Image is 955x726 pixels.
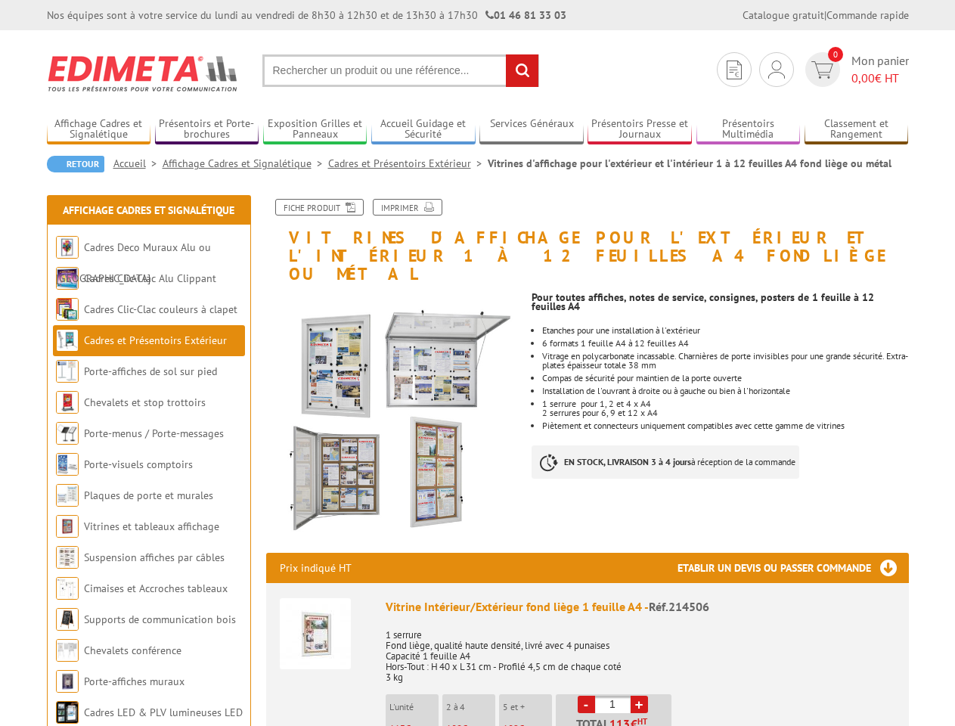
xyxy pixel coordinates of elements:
[56,236,79,259] img: Cadres Deco Muraux Alu ou Bois
[328,157,488,170] a: Cadres et Présentoirs Extérieur
[56,515,79,538] img: Vitrines et tableaux affichage
[631,696,648,713] a: +
[696,117,801,142] a: Présentoirs Multimédia
[851,70,909,87] span: € HT
[485,8,566,22] strong: 01 46 81 33 03
[63,203,234,217] a: Affichage Cadres et Signalétique
[56,422,79,445] img: Porte-menus / Porte-messages
[47,45,240,101] img: Edimeta
[768,60,785,79] img: devis rapide
[56,240,211,285] a: Cadres Deco Muraux Alu ou [GEOGRAPHIC_DATA]
[479,117,584,142] a: Services Généraux
[811,61,833,79] img: devis rapide
[84,644,181,657] a: Chevalets conférence
[56,670,79,693] img: Porte-affiches muraux
[532,290,874,313] strong: Pour toutes affiches, notes de service, consignes, posters de 1 feuille à 12 feuilles A4
[743,8,824,22] a: Catalogue gratuit
[56,360,79,383] img: Porte-affiches de sol sur pied
[727,60,742,79] img: devis rapide
[84,458,193,471] a: Porte-visuels comptoirs
[802,52,909,87] a: devis rapide 0 Mon panier 0,00€ HT
[84,675,184,688] a: Porte-affiches muraux
[84,271,216,285] a: Cadres Clic-Clac Alu Clippant
[588,117,692,142] a: Présentoirs Presse et Journaux
[84,613,236,626] a: Supports de communication bois
[56,298,79,321] img: Cadres Clic-Clac couleurs à clapet
[503,702,552,712] p: 5 et +
[113,157,163,170] a: Accueil
[488,156,891,171] li: Vitrines d'affichage pour l'extérieur et l'intérieur 1 à 12 feuilles A4 fond liège ou métal
[84,396,206,409] a: Chevalets et stop trottoirs
[84,302,237,316] a: Cadres Clic-Clac couleurs à clapet
[506,54,538,87] input: rechercher
[255,199,920,284] h1: Vitrines d'affichage pour l'extérieur et l'intérieur 1 à 12 feuilles A4 fond liège ou métal
[542,352,908,370] li: Vitrage en polycarbonate incassable. Charnières de porte invisibles pour une grande sécurité. Ext...
[275,199,364,216] a: Fiche produit
[56,577,79,600] img: Cimaises et Accroches tableaux
[84,582,228,595] a: Cimaises et Accroches tableaux
[56,391,79,414] img: Chevalets et stop trottoirs
[56,701,79,724] img: Cadres LED & PLV lumineuses LED
[84,365,217,378] a: Porte-affiches de sol sur pied
[389,702,439,712] p: L'unité
[84,706,243,719] a: Cadres LED & PLV lumineuses LED
[56,639,79,662] img: Chevalets conférence
[578,696,595,713] a: -
[56,608,79,631] img: Supports de communication bois
[542,399,908,417] li: 1 serrure pour 1, 2 et 4 x A4 2 serrures pour 6, 9 et 12 x A4
[56,546,79,569] img: Suspension affiches par câbles
[84,489,213,502] a: Plaques de porte et murales
[826,8,909,22] a: Commande rapide
[47,117,151,142] a: Affichage Cadres et Signalétique
[56,484,79,507] img: Plaques de porte et murales
[542,339,908,348] li: 6 formats 1 feuille A4 à 12 feuilles A4
[84,334,227,347] a: Cadres et Présentoirs Extérieur
[280,553,352,583] p: Prix indiqué HT
[262,54,539,87] input: Rechercher un produit ou une référence...
[851,52,909,87] span: Mon panier
[649,599,709,614] span: Réf.214506
[84,520,219,533] a: Vitrines et tableaux affichage
[155,117,259,142] a: Présentoirs et Porte-brochures
[47,8,566,23] div: Nos équipes sont à votre service du lundi au vendredi de 8h30 à 12h30 et de 13h30 à 17h30
[386,619,895,683] p: 1 serrure Fond liège, qualité haute densité, livré avec 4 punaises Capacité 1 feuille A4 Hors-Tou...
[266,291,521,546] img: vitrines_d_affichage_214506_1.jpg
[446,702,495,712] p: 2 à 4
[542,374,908,383] li: Compas de sécurité pour maintien de la porte ouverte
[56,453,79,476] img: Porte-visuels comptoirs
[84,551,225,564] a: Suspension affiches par câbles
[386,598,895,616] div: Vitrine Intérieur/Extérieur fond liège 1 feuille A4 -
[542,386,908,396] li: Installation de l'ouvrant à droite ou à gauche ou bien à l'horizontale
[163,157,328,170] a: Affichage Cadres et Signalétique
[84,427,224,440] a: Porte-menus / Porte-messages
[542,326,908,335] p: Etanches pour une installation à l'extérieur
[805,117,909,142] a: Classement et Rangement
[828,47,843,62] span: 0
[373,199,442,216] a: Imprimer
[280,598,351,669] img: Vitrine Intérieur/Extérieur fond liège 1 feuille A4
[564,456,691,467] strong: EN STOCK, LIVRAISON 3 à 4 jours
[371,117,476,142] a: Accueil Guidage et Sécurité
[677,553,909,583] h3: Etablir un devis ou passer commande
[532,445,799,479] p: à réception de la commande
[743,8,909,23] div: |
[851,70,875,85] span: 0,00
[263,117,367,142] a: Exposition Grilles et Panneaux
[56,329,79,352] img: Cadres et Présentoirs Extérieur
[47,156,104,172] a: Retour
[542,421,908,430] li: Piètement et connecteurs uniquement compatibles avec cette gamme de vitrines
